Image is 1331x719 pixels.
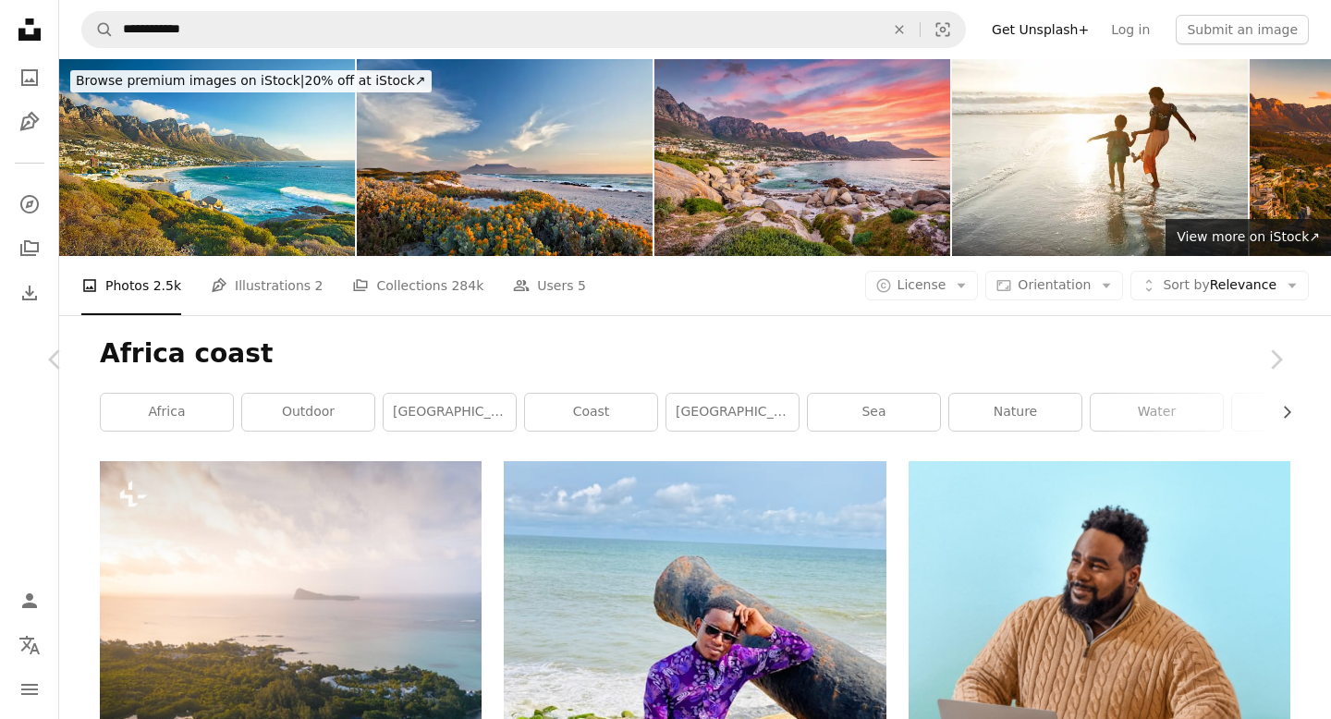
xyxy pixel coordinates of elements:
[1130,271,1309,300] button: Sort byRelevance
[352,256,483,315] a: Collections 284k
[1177,229,1320,244] span: View more on iStock ↗
[985,271,1123,300] button: Orientation
[981,15,1100,44] a: Get Unsplash+
[11,627,48,664] button: Language
[1176,15,1309,44] button: Submit an image
[513,256,586,315] a: Users 5
[11,230,48,267] a: Collections
[315,275,324,296] span: 2
[59,59,355,256] img: Twelve Apostles mountain in Camps Bay, Cape Town, South Africa
[357,59,653,256] img: scenic view of table mountain cape town south africa from bloubergstrand
[879,12,920,47] button: Clear
[384,394,516,431] a: [GEOGRAPHIC_DATA]
[11,671,48,708] button: Menu
[101,394,233,431] a: africa
[59,59,443,104] a: Browse premium images on iStock|20% off at iStock↗
[865,271,979,300] button: License
[808,394,940,431] a: sea
[76,73,304,88] span: Browse premium images on iStock |
[82,12,114,47] button: Search Unsplash
[1091,394,1223,431] a: water
[76,73,426,88] span: 20% off at iStock ↗
[11,582,48,619] a: Log in / Sign up
[100,337,1290,371] h1: Africa coast
[949,394,1081,431] a: nature
[1220,271,1331,448] a: Next
[1163,277,1209,292] span: Sort by
[11,59,48,96] a: Photos
[654,59,950,256] img: Camps Bay Cape Town Vibrant Sunset Twilight South Africa
[242,394,374,431] a: outdoor
[1018,277,1091,292] span: Orientation
[666,394,799,431] a: [GEOGRAPHIC_DATA]
[952,59,1248,256] img: Family time is fun time
[898,277,946,292] span: License
[1100,15,1161,44] a: Log in
[81,11,966,48] form: Find visuals sitewide
[211,256,323,315] a: Illustrations 2
[11,186,48,223] a: Explore
[451,275,483,296] span: 284k
[578,275,586,296] span: 5
[525,394,657,431] a: coast
[921,12,965,47] button: Visual search
[1166,219,1331,256] a: View more on iStock↗
[11,104,48,140] a: Illustrations
[1163,276,1276,295] span: Relevance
